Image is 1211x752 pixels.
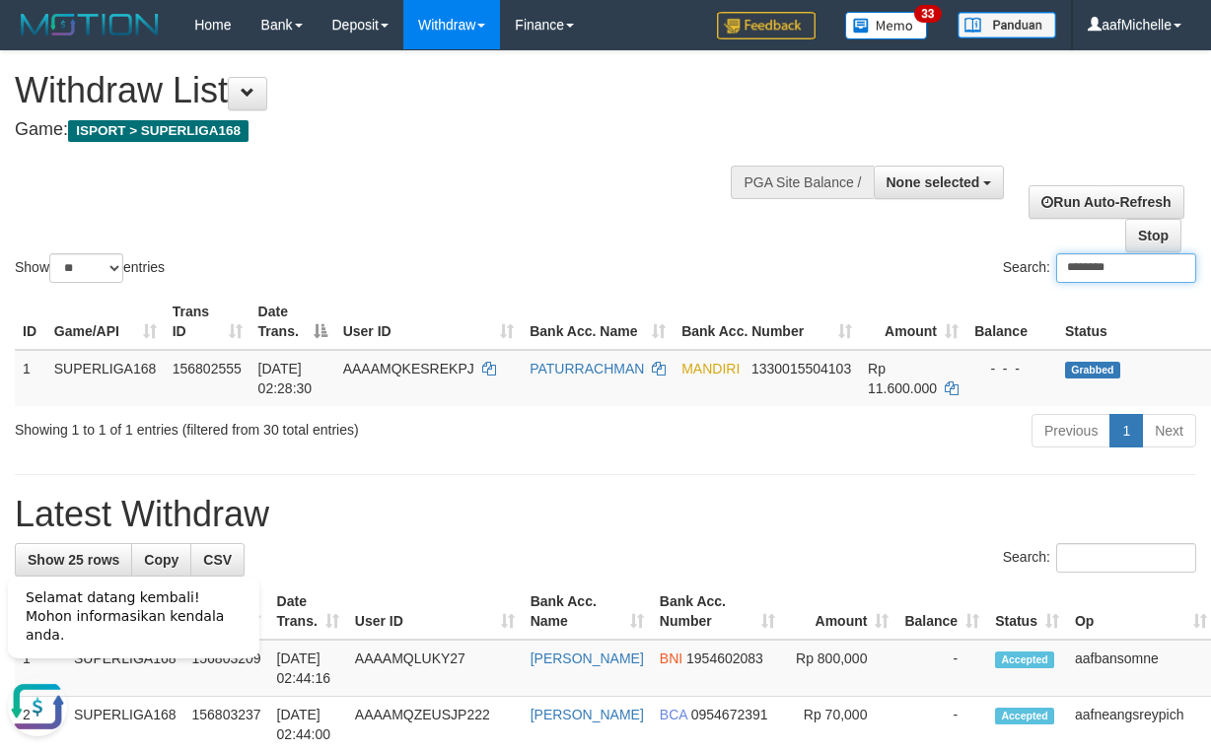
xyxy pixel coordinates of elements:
th: Bank Acc. Number: activate to sort column ascending [652,583,783,640]
th: Bank Acc. Name: activate to sort column ascending [522,294,674,350]
td: 1 [15,350,46,406]
th: User ID: activate to sort column ascending [335,294,523,350]
a: CSV [190,543,245,577]
th: Date Trans.: activate to sort column ascending [269,583,347,640]
button: Open LiveChat chat widget [8,118,67,177]
span: CSV [203,552,232,568]
a: [PERSON_NAME] [531,650,644,666]
a: Previous [1032,414,1110,447]
th: Bank Acc. Number: activate to sort column ascending [674,294,860,350]
th: Amount: activate to sort column ascending [860,294,966,350]
span: Accepted [995,651,1054,668]
th: Date Trans.: activate to sort column descending [250,294,335,350]
th: Trans ID: activate to sort column ascending [165,294,250,350]
td: AAAAMQLUKY27 [347,640,523,697]
span: Selamat datang kembali! Mohon informasikan kendala anda. [26,31,224,84]
img: Button%20Memo.svg [845,12,928,39]
th: Amount: activate to sort column ascending [783,583,897,640]
span: Copy 1954602083 to clipboard [686,650,763,666]
img: MOTION_logo.png [15,10,165,39]
label: Search: [1003,253,1196,283]
button: None selected [874,166,1005,199]
a: Next [1142,414,1196,447]
th: Balance: activate to sort column ascending [896,583,987,640]
span: BNI [660,650,682,666]
a: Show 25 rows [15,543,132,577]
span: MANDIRI [681,361,740,376]
input: Search: [1056,253,1196,283]
div: - - - [974,359,1049,378]
img: Feedback.jpg [717,12,816,39]
h1: Withdraw List [15,71,788,110]
span: 156802555 [173,361,242,376]
span: Copy [144,552,178,568]
div: PGA Site Balance / [731,166,873,199]
span: [DATE] 02:28:30 [258,361,313,396]
span: None selected [887,174,980,190]
td: SUPERLIGA168 [46,350,165,406]
label: Search: [1003,543,1196,573]
select: Showentries [49,253,123,283]
div: Showing 1 to 1 of 1 entries (filtered from 30 total entries) [15,412,490,440]
td: [DATE] 02:44:16 [269,640,347,697]
span: Copy 1330015504103 to clipboard [751,361,851,376]
span: Show 25 rows [28,552,119,568]
span: Rp 11.600.000 [868,361,937,396]
img: panduan.png [958,12,1056,38]
label: Show entries [15,253,165,283]
a: Copy [131,543,191,577]
th: ID [15,294,46,350]
span: ISPORT > SUPERLIGA168 [68,120,249,142]
a: PATURRACHMAN [530,361,644,376]
a: [PERSON_NAME] [531,707,644,722]
th: Bank Acc. Name: activate to sort column ascending [523,583,652,640]
input: Search: [1056,543,1196,573]
span: AAAAMQKESREKPJ [343,361,474,376]
th: Game/API: activate to sort column ascending [46,294,165,350]
h1: Latest Withdraw [15,495,1196,534]
span: Grabbed [1065,362,1120,378]
td: - [896,640,987,697]
h4: Game: [15,120,788,140]
span: Accepted [995,708,1054,724]
a: Run Auto-Refresh [1029,185,1183,219]
a: Stop [1125,219,1181,252]
th: Status: activate to sort column ascending [987,583,1067,640]
th: User ID: activate to sort column ascending [347,583,523,640]
span: 33 [914,5,941,23]
span: BCA [660,707,687,722]
th: Balance [966,294,1057,350]
td: Rp 800,000 [783,640,897,697]
span: Copy 0954672391 to clipboard [691,707,768,722]
a: 1 [1109,414,1143,447]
